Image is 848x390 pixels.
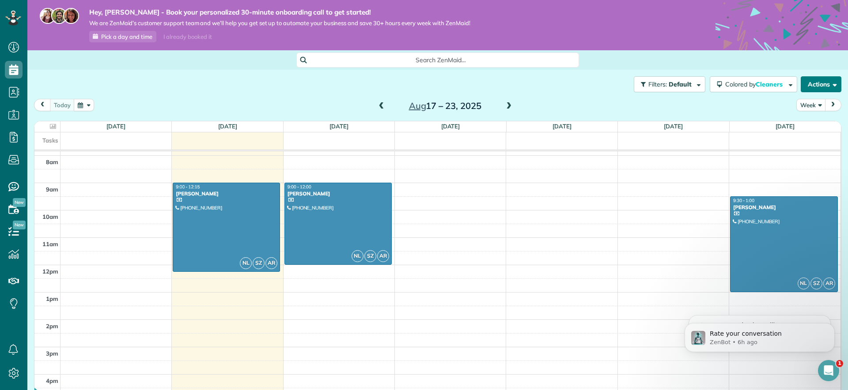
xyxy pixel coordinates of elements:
[390,101,500,111] h2: 17 – 23, 2025
[671,304,848,366] iframe: Intercom notifications message
[798,277,810,289] span: NL
[825,99,841,111] button: next
[669,80,692,88] span: Default
[34,99,51,111] button: prev
[796,99,825,111] button: Week
[634,76,705,92] button: Filters: Default
[46,158,58,165] span: 8am
[176,184,200,190] span: 9:00 - 12:15
[101,33,152,40] span: Pick a day and time
[51,8,67,24] img: jorge-587dff0eeaa6aab1f244e6dc62b8924c3b6ad411094392a53c71c6c4a576187d.jpg
[46,377,58,384] span: 4pm
[42,213,58,220] span: 10am
[42,268,58,275] span: 12pm
[553,123,572,130] a: [DATE]
[106,123,125,130] a: [DATE]
[46,186,58,193] span: 9am
[733,204,835,210] div: [PERSON_NAME]
[42,137,58,144] span: Tasks
[364,250,376,262] span: SZ
[42,240,58,247] span: 11am
[776,123,795,130] a: [DATE]
[836,360,843,367] span: 1
[89,31,156,42] a: Pick a day and time
[63,8,79,24] img: michelle-19f622bdf1676172e81f8f8fba1fb50e276960ebfe0243fe18214015130c80e4.jpg
[158,31,217,42] div: I already booked it
[823,277,835,289] span: AR
[253,257,265,269] span: SZ
[175,191,277,197] div: [PERSON_NAME]
[733,198,754,203] span: 9:30 - 1:00
[46,350,58,357] span: 3pm
[441,123,460,130] a: [DATE]
[664,123,683,130] a: [DATE]
[218,123,237,130] a: [DATE]
[756,80,784,88] span: Cleaners
[46,322,58,330] span: 2pm
[409,100,426,111] span: Aug
[810,277,822,289] span: SZ
[240,257,252,269] span: NL
[50,99,75,111] button: today
[265,257,277,269] span: AR
[629,76,705,92] a: Filters: Default
[710,76,797,92] button: Colored byCleaners
[40,8,56,24] img: maria-72a9807cf96188c08ef61303f053569d2e2a8a1cde33d635c8a3ac13582a053d.jpg
[46,295,58,302] span: 1pm
[818,360,839,381] iframe: Intercom live chat
[89,19,470,27] span: We are ZenMaid’s customer support team and we’ll help you get set up to automate your business an...
[89,8,470,17] strong: Hey, [PERSON_NAME] - Book your personalized 30-minute onboarding call to get started!
[288,184,311,190] span: 9:00 - 12:00
[287,191,389,197] div: [PERSON_NAME]
[801,76,841,92] button: Actions
[725,80,786,88] span: Colored by
[329,123,348,130] a: [DATE]
[13,221,26,229] span: New
[648,80,667,88] span: Filters:
[377,250,389,262] span: AR
[13,198,26,207] span: New
[352,250,363,262] span: NL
